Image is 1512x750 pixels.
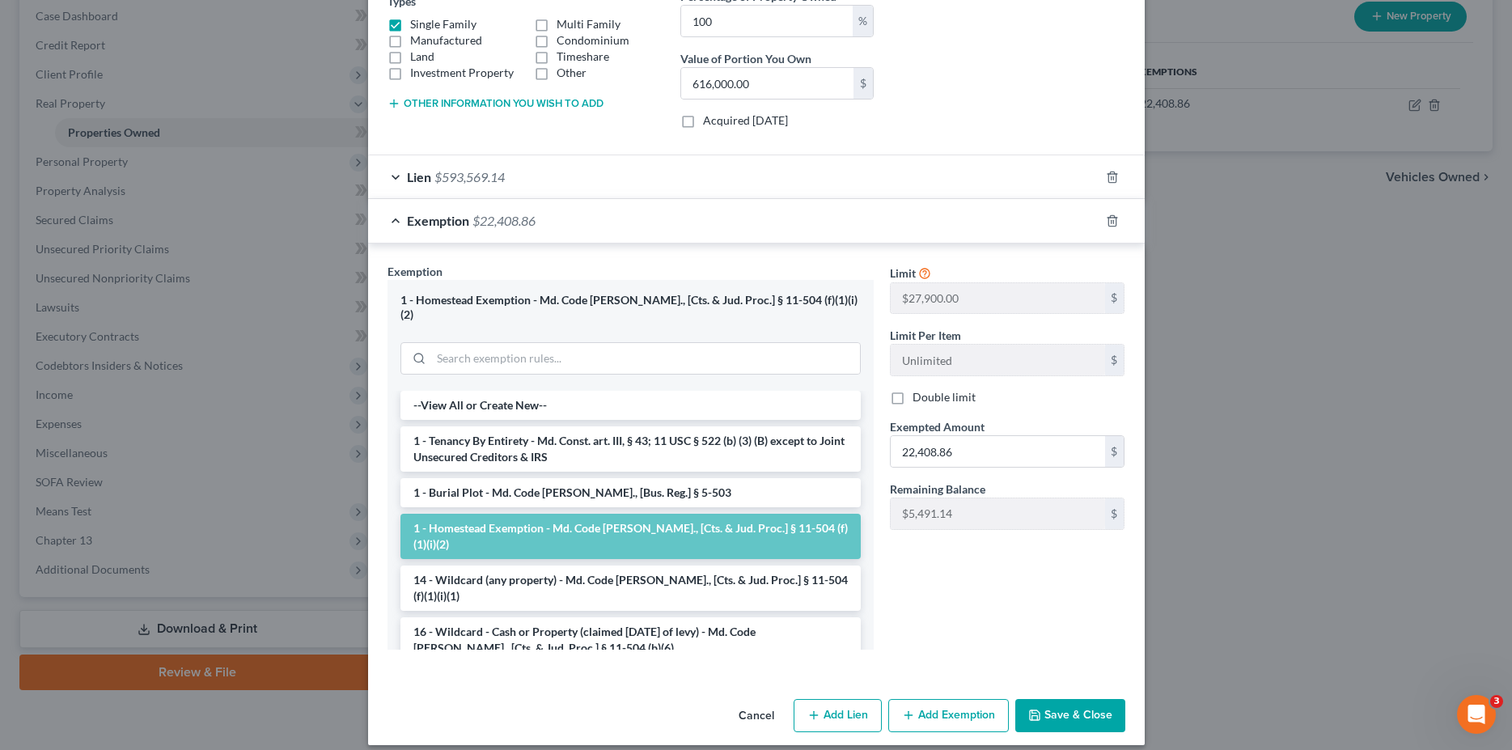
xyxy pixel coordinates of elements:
[400,293,861,323] div: 1 - Homestead Exemption - Md. Code [PERSON_NAME]., [Cts. & Jud. Proc.] § 11-504 (f)(1)(i)(2)
[890,420,985,434] span: Exempted Amount
[681,6,853,36] input: 0.00
[853,68,873,99] div: $
[400,478,861,507] li: 1 - Burial Plot - Md. Code [PERSON_NAME]., [Bus. Reg.] § 5-503
[681,68,853,99] input: 0.00
[472,213,536,228] span: $22,408.86
[726,701,787,733] button: Cancel
[410,32,482,49] label: Manufactured
[913,389,976,405] label: Double limit
[794,699,882,733] button: Add Lien
[891,283,1105,314] input: --
[557,16,620,32] label: Multi Family
[703,112,788,129] label: Acquired [DATE]
[1105,345,1124,375] div: $
[400,391,861,420] li: --View All or Create New--
[890,266,916,280] span: Limit
[891,345,1105,375] input: --
[890,327,961,344] label: Limit Per Item
[1105,436,1124,467] div: $
[400,514,861,559] li: 1 - Homestead Exemption - Md. Code [PERSON_NAME]., [Cts. & Jud. Proc.] § 11-504 (f)(1)(i)(2)
[680,50,811,67] label: Value of Portion You Own
[410,49,434,65] label: Land
[557,49,609,65] label: Timeshare
[557,65,587,81] label: Other
[434,169,505,184] span: $593,569.14
[888,699,1009,733] button: Add Exemption
[400,617,861,663] li: 16 - Wildcard - Cash or Property (claimed [DATE] of levy) - Md. Code [PERSON_NAME]., [Cts. & Jud....
[557,32,629,49] label: Condominium
[853,6,873,36] div: %
[1105,283,1124,314] div: $
[388,265,443,278] span: Exemption
[410,16,476,32] label: Single Family
[1457,695,1496,734] iframe: Intercom live chat
[891,498,1105,529] input: --
[431,343,860,374] input: Search exemption rules...
[891,436,1105,467] input: 0.00
[400,566,861,611] li: 14 - Wildcard (any property) - Md. Code [PERSON_NAME]., [Cts. & Jud. Proc.] § 11-504 (f)(1)(i)(1)
[400,426,861,472] li: 1 - Tenancy By Entirety - Md. Const. art. III, § 43; 11 USC § 522 (b) (3) (B) except to Joint Uns...
[410,65,514,81] label: Investment Property
[1015,699,1125,733] button: Save & Close
[890,481,985,498] label: Remaining Balance
[388,97,604,110] button: Other information you wish to add
[1105,498,1124,529] div: $
[407,169,431,184] span: Lien
[407,213,469,228] span: Exemption
[1490,695,1503,708] span: 3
